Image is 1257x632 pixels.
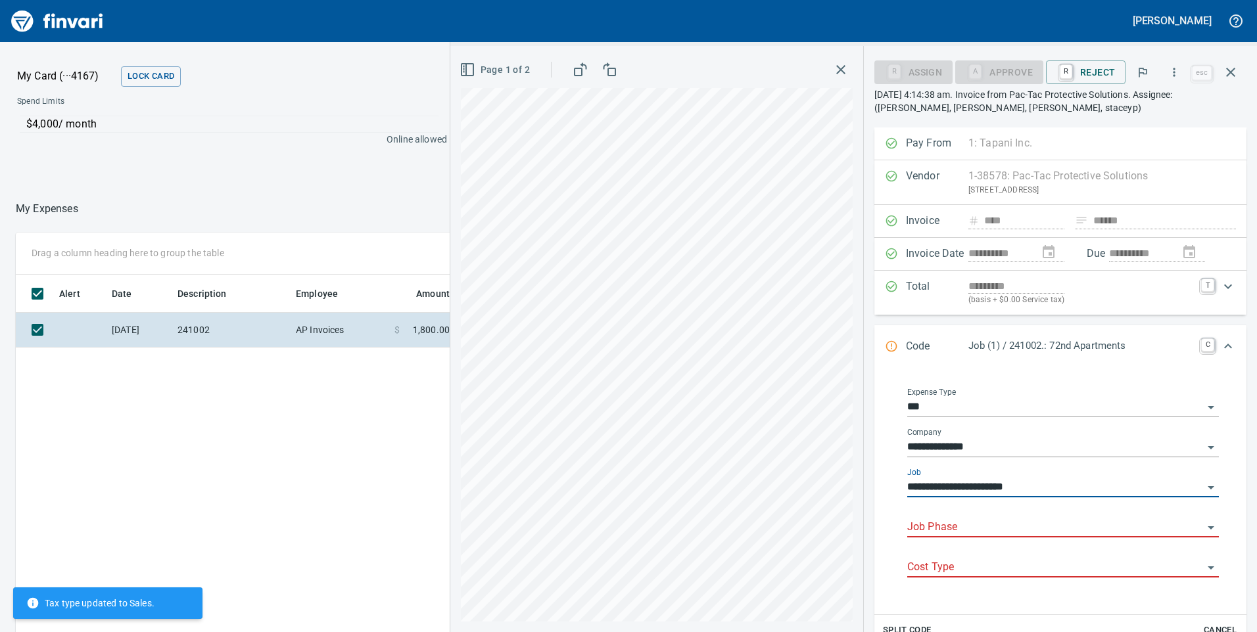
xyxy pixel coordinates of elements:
a: R [1060,64,1072,79]
button: RReject [1046,60,1126,84]
nav: breadcrumb [16,201,78,217]
button: Flag [1128,58,1157,87]
td: 241002 [172,313,291,348]
span: Amount [399,286,450,302]
button: Open [1202,478,1220,497]
label: Expense Type [907,388,956,396]
p: My Expenses [16,201,78,217]
label: Job [907,468,921,476]
p: Total [906,279,968,307]
span: Date [112,286,149,302]
p: Job (1) / 241002.: 72nd Apartments [968,338,1193,353]
p: $4,000 / month [26,116,439,132]
button: Open [1202,518,1220,537]
p: (basis + $0.00 Service tax) [968,294,1193,307]
span: Page 1 of 2 [462,62,530,78]
span: Alert [59,286,80,302]
div: Expand [874,325,1246,369]
span: Tax type updated to Sales. [26,597,154,610]
p: Code [906,338,968,355]
button: More [1160,58,1189,87]
span: Date [112,286,132,302]
span: $ [394,323,400,336]
span: Description [178,286,227,302]
p: My Card (···4167) [17,68,116,84]
button: Lock Card [121,66,181,87]
p: Drag a column heading here to group the table [32,246,224,260]
img: Finvari [8,5,107,37]
a: esc [1192,66,1212,80]
td: [DATE] [107,313,172,348]
div: Expand [874,271,1246,315]
span: Description [178,286,244,302]
label: Company [907,428,941,436]
p: Online allowed [7,133,447,146]
div: Assign [874,66,953,77]
a: T [1201,279,1214,292]
span: Spend Limits [17,95,254,108]
div: Job Phase required [955,66,1043,77]
button: Open [1202,558,1220,577]
span: 1,800.00 [413,323,450,336]
a: C [1201,338,1214,351]
button: Page 1 of 2 [457,58,535,82]
button: Open [1202,398,1220,417]
span: Reject [1056,61,1115,83]
h5: [PERSON_NAME] [1133,14,1212,28]
span: Employee [296,286,355,302]
span: Alert [59,286,97,302]
span: Lock Card [128,69,174,84]
span: Amount [416,286,450,302]
button: Open [1202,438,1220,457]
span: Employee [296,286,338,302]
p: [DATE] 4:14:38 am. Invoice from Pac-Tac Protective Solutions. Assignee: ([PERSON_NAME], [PERSON_N... [874,88,1246,114]
button: [PERSON_NAME] [1129,11,1215,31]
span: Close invoice [1189,56,1246,88]
td: AP Invoices [291,313,389,348]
